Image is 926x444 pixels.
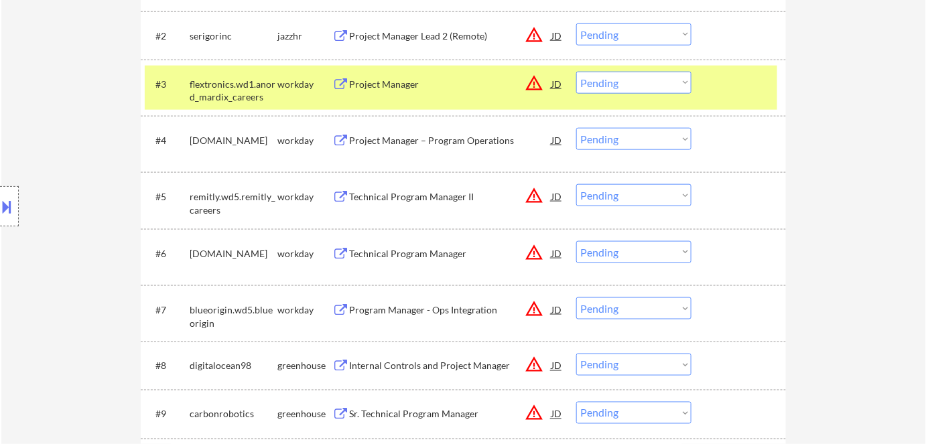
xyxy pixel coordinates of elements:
[277,408,332,421] div: greenhouse
[525,243,543,262] button: warning_amber
[277,78,332,91] div: workday
[525,299,543,318] button: warning_amber
[349,408,551,421] div: Sr. Technical Program Manager
[277,29,332,43] div: jazzhr
[190,408,277,421] div: carbonrobotics
[349,303,551,317] div: Program Manager - Ops Integration
[550,354,564,378] div: JD
[349,134,551,147] div: Project Manager – Program Operations
[525,404,543,423] button: warning_amber
[277,303,332,317] div: workday
[190,29,277,43] div: serigorinc
[155,360,179,373] div: #8
[550,402,564,426] div: JD
[277,360,332,373] div: greenhouse
[349,360,551,373] div: Internal Controls and Project Manager
[155,29,179,43] div: #2
[349,78,551,91] div: Project Manager
[190,360,277,373] div: digitalocean98
[550,184,564,208] div: JD
[550,23,564,48] div: JD
[525,356,543,374] button: warning_amber
[349,247,551,261] div: Technical Program Manager
[525,25,543,44] button: warning_amber
[550,72,564,96] div: JD
[550,128,564,152] div: JD
[349,190,551,204] div: Technical Program Manager II
[550,241,564,265] div: JD
[349,29,551,43] div: Project Manager Lead 2 (Remote)
[550,297,564,321] div: JD
[155,408,179,421] div: #9
[190,78,277,104] div: flextronics.wd1.anord_mardix_careers
[277,134,332,147] div: workday
[525,74,543,92] button: warning_amber
[525,186,543,205] button: warning_amber
[277,247,332,261] div: workday
[277,190,332,204] div: workday
[155,78,179,91] div: #3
